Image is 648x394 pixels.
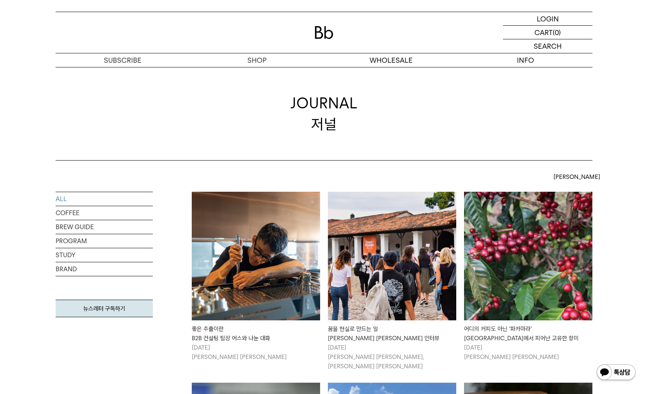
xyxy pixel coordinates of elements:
img: 어디의 커피도 아닌 '파카마라'엘살바도르에서 피어난 고유한 향미 [464,192,592,320]
p: [DATE] [PERSON_NAME] [PERSON_NAME] [192,343,320,362]
p: CART [534,26,553,39]
div: 꿈을 현실로 만드는 일 [PERSON_NAME] [PERSON_NAME] 인터뷰 [328,324,456,343]
a: 꿈을 현실로 만드는 일빈보야지 탁승희 대표 인터뷰 꿈을 현실로 만드는 일[PERSON_NAME] [PERSON_NAME] 인터뷰 [DATE][PERSON_NAME] [PERS... [328,192,456,371]
p: INFO [458,53,592,67]
a: 뉴스레터 구독하기 [56,300,153,317]
a: PROGRAM [56,234,153,248]
a: BRAND [56,262,153,276]
a: STUDY [56,248,153,262]
div: 어디의 커피도 아닌 '파카마라' [GEOGRAPHIC_DATA]에서 피어난 고유한 향미 [464,324,592,343]
p: [DATE] [PERSON_NAME] [PERSON_NAME], [PERSON_NAME] [PERSON_NAME] [328,343,456,371]
img: 카카오톡 채널 1:1 채팅 버튼 [596,364,636,382]
a: 어디의 커피도 아닌 '파카마라'엘살바도르에서 피어난 고유한 향미 어디의 커피도 아닌 '파카마라'[GEOGRAPHIC_DATA]에서 피어난 고유한 향미 [DATE][PERSON... [464,192,592,362]
img: 꿈을 현실로 만드는 일빈보야지 탁승희 대표 인터뷰 [328,192,456,320]
a: SUBSCRIBE [56,53,190,67]
a: LOGIN [503,12,592,26]
a: CART (0) [503,26,592,39]
a: 좋은 추출이란B2B 컨설팅 팀장 어스와 나눈 대화 좋은 추출이란B2B 컨설팅 팀장 어스와 나눈 대화 [DATE][PERSON_NAME] [PERSON_NAME] [192,192,320,362]
p: LOGIN [537,12,559,25]
p: WHOLESALE [324,53,458,67]
a: COFFEE [56,206,153,220]
div: 좋은 추출이란 B2B 컨설팅 팀장 어스와 나눈 대화 [192,324,320,343]
a: ALL [56,192,153,206]
img: 좋은 추출이란B2B 컨설팅 팀장 어스와 나눈 대화 [192,192,320,320]
a: SHOP [190,53,324,67]
div: JOURNAL 저널 [291,93,357,134]
span: [PERSON_NAME] [553,172,600,182]
p: SEARCH [534,39,562,53]
p: (0) [553,26,561,39]
p: [DATE] [PERSON_NAME] [PERSON_NAME] [464,343,592,362]
a: BREW GUIDE [56,220,153,234]
img: 로고 [315,26,333,39]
